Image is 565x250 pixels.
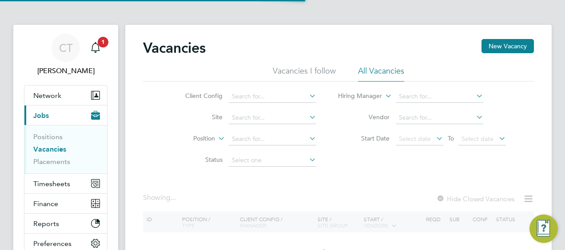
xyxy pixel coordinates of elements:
[24,194,107,213] button: Finance
[396,90,483,103] input: Search for...
[33,111,49,120] span: Jobs
[358,66,404,82] li: All Vacancies
[331,92,382,101] label: Hiring Manager
[143,39,206,57] h2: Vacancies
[87,34,104,62] a: 1
[171,156,223,164] label: Status
[399,135,431,143] span: Select date
[33,157,70,166] a: Placements
[171,113,223,121] label: Site
[171,193,176,202] span: ...
[396,112,483,124] input: Search for...
[33,133,63,141] a: Positions
[164,134,215,143] label: Position
[481,39,534,53] button: New Vacancy
[273,66,336,82] li: Vacancies I follow
[33,219,59,228] span: Reports
[445,133,457,144] span: To
[24,214,107,233] button: Reports
[338,134,390,142] label: Start Date
[229,112,316,124] input: Search for...
[229,133,316,145] input: Search for...
[33,91,61,100] span: Network
[229,90,316,103] input: Search for...
[33,145,66,153] a: Vacancies
[98,37,108,47] span: 1
[24,174,107,193] button: Timesheets
[462,135,493,143] span: Select date
[229,154,316,167] input: Select one
[338,113,390,121] label: Vendor
[24,66,107,76] span: Chloe Taquin
[33,180,70,188] span: Timesheets
[436,195,514,203] label: Hide Closed Vacancies
[529,215,558,243] button: Engage Resource Center
[171,92,223,100] label: Client Config
[24,34,107,76] a: CT[PERSON_NAME]
[33,199,58,208] span: Finance
[143,193,178,203] div: Showing
[24,86,107,105] button: Network
[24,105,107,125] button: Jobs
[24,125,107,173] div: Jobs
[33,239,72,248] span: Preferences
[59,42,73,54] span: CT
